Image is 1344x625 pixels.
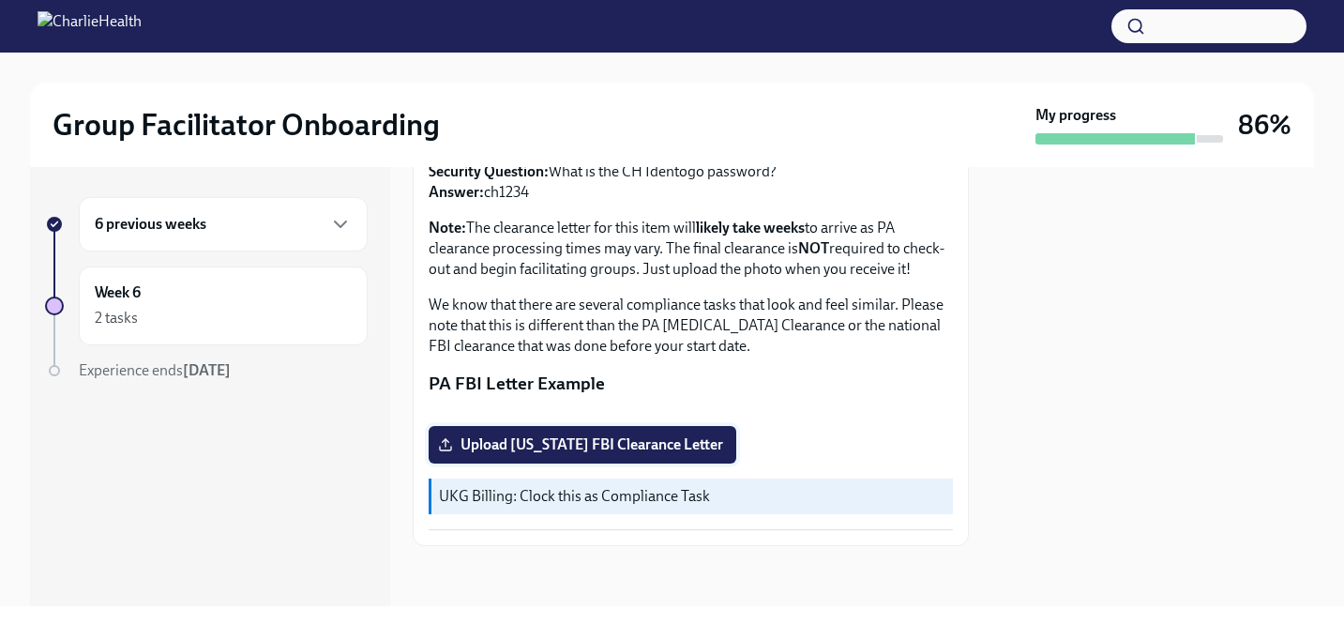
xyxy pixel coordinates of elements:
p: PA FBI Letter Example [429,372,953,396]
h2: Group Facilitator Onboarding [53,106,440,144]
strong: Security Question: [429,162,549,180]
a: Week 62 tasks [45,267,368,345]
h3: 86% [1238,108,1291,142]
p: What is the CH Identogo password? ch1234 [429,141,953,203]
p: The clearance letter for this item will to arrive as PA clearance processing times may vary. The ... [429,218,953,280]
p: We know that there are several compliance tasks that look and feel similar. Please note that this... [429,295,953,357]
strong: likely take weeks [696,219,805,236]
strong: [DATE] [183,361,231,379]
div: 2 tasks [95,308,138,328]
strong: Answer: [429,183,484,201]
strong: Note: [429,219,466,236]
strong: My progress [1035,105,1116,126]
p: UKG Billing: Clock this as Compliance Task [439,486,945,507]
h6: Week 6 [95,282,141,303]
strong: NOT [798,239,829,257]
span: Experience ends [79,361,231,379]
div: 6 previous weeks [79,197,368,252]
span: Upload [US_STATE] FBI Clearance Letter [442,435,723,454]
h6: 6 previous weeks [95,214,206,235]
label: Upload [US_STATE] FBI Clearance Letter [429,426,736,464]
img: CharlieHealth [38,11,142,41]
